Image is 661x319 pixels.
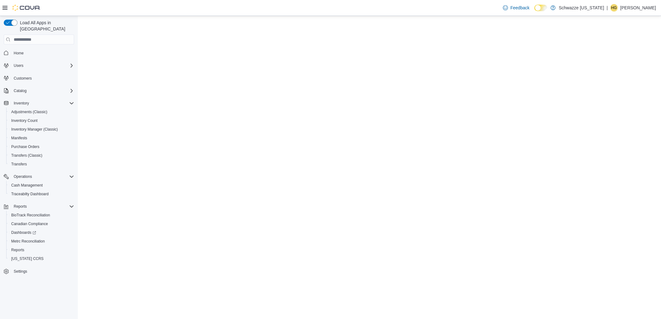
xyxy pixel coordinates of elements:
span: Catalog [11,87,74,95]
span: Inventory [11,99,74,107]
a: Home [11,49,26,57]
span: Inventory Manager (Classic) [9,126,74,133]
span: Cash Management [11,183,43,188]
span: Transfers [9,160,74,168]
span: Manifests [11,136,27,141]
span: Canadian Compliance [9,220,74,228]
span: Purchase Orders [9,143,74,150]
button: Reports [1,202,77,211]
a: Purchase Orders [9,143,42,150]
span: Home [14,51,24,56]
span: Canadian Compliance [11,221,48,226]
a: Dashboards [9,229,39,236]
p: [PERSON_NAME] [620,4,656,12]
button: Catalog [1,86,77,95]
button: Catalog [11,87,29,95]
span: Traceabilty Dashboard [9,190,74,198]
span: Washington CCRS [9,255,74,262]
div: Hunter Grundman [610,4,618,12]
span: Settings [14,269,27,274]
a: [US_STATE] CCRS [9,255,46,262]
a: Dashboards [6,228,77,237]
span: Cash Management [9,182,74,189]
span: BioTrack Reconciliation [9,211,74,219]
a: Metrc Reconciliation [9,238,47,245]
a: Adjustments (Classic) [9,108,50,116]
input: Dark Mode [534,5,547,11]
span: Operations [11,173,74,180]
span: HG [611,4,617,12]
span: Users [14,63,23,68]
span: Inventory Manager (Classic) [11,127,58,132]
button: Transfers [6,160,77,169]
span: Dashboards [11,230,36,235]
span: Load All Apps in [GEOGRAPHIC_DATA] [17,20,74,32]
span: [US_STATE] CCRS [11,256,44,261]
button: Customers [1,74,77,83]
span: Feedback [510,5,529,11]
span: Traceabilty Dashboard [11,192,49,196]
span: Adjustments (Classic) [9,108,74,116]
button: Reports [6,246,77,254]
span: Reports [11,247,24,252]
span: Customers [11,74,74,82]
span: Settings [11,267,74,275]
button: Users [11,62,26,69]
span: Customers [14,76,32,81]
span: Metrc Reconciliation [11,239,45,244]
span: Reports [11,203,74,210]
button: Settings [1,267,77,276]
button: Manifests [6,134,77,142]
button: Inventory Count [6,116,77,125]
span: Users [11,62,74,69]
button: Inventory Manager (Classic) [6,125,77,134]
button: Traceabilty Dashboard [6,190,77,198]
button: Adjustments (Classic) [6,108,77,116]
span: Metrc Reconciliation [9,238,74,245]
a: Inventory Manager (Classic) [9,126,60,133]
button: Inventory [1,99,77,108]
p: | [607,4,608,12]
span: Reports [9,246,74,254]
span: Dashboards [9,229,74,236]
span: Inventory [14,101,29,106]
span: Transfers [11,162,27,167]
button: Operations [1,172,77,181]
a: Cash Management [9,182,45,189]
span: Inventory Count [9,117,74,124]
nav: Complex example [4,46,74,292]
button: Users [1,61,77,70]
button: [US_STATE] CCRS [6,254,77,263]
button: Metrc Reconciliation [6,237,77,246]
span: Home [11,49,74,57]
button: Transfers (Classic) [6,151,77,160]
span: Purchase Orders [11,144,40,149]
span: Transfers (Classic) [9,152,74,159]
a: Transfers (Classic) [9,152,45,159]
span: BioTrack Reconciliation [11,213,50,218]
a: Customers [11,75,34,82]
p: Schwazze [US_STATE] [559,4,604,12]
span: Operations [14,174,32,179]
button: Reports [11,203,29,210]
button: Cash Management [6,181,77,190]
span: Inventory Count [11,118,38,123]
button: Operations [11,173,35,180]
button: BioTrack Reconciliation [6,211,77,220]
span: Adjustments (Classic) [11,109,47,114]
img: Cova [12,5,40,11]
a: Traceabilty Dashboard [9,190,51,198]
a: Inventory Count [9,117,40,124]
button: Canadian Compliance [6,220,77,228]
a: Canadian Compliance [9,220,50,228]
a: Manifests [9,134,30,142]
span: Transfers (Classic) [11,153,42,158]
button: Home [1,48,77,57]
a: Reports [9,246,27,254]
span: Catalog [14,88,26,93]
button: Purchase Orders [6,142,77,151]
a: BioTrack Reconciliation [9,211,53,219]
a: Settings [11,268,30,275]
span: Reports [14,204,27,209]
